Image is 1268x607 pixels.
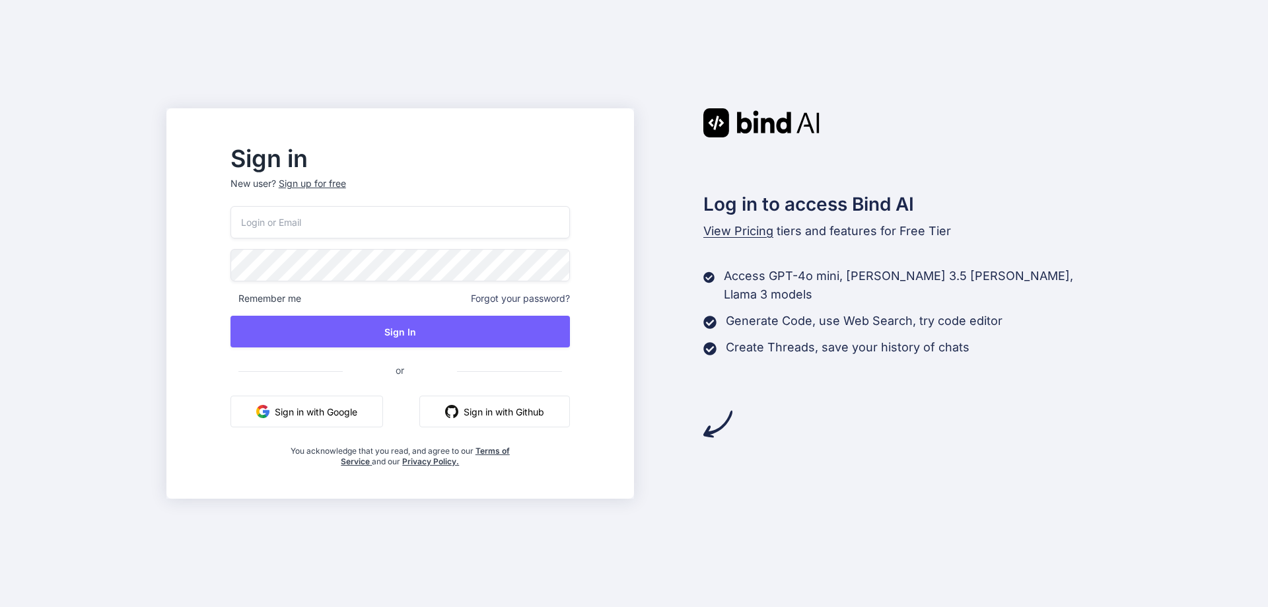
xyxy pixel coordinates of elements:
button: Sign In [230,316,570,347]
a: Privacy Policy. [402,456,459,466]
p: Generate Code, use Web Search, try code editor [726,312,1003,330]
p: Create Threads, save your history of chats [726,338,969,357]
p: New user? [230,177,570,206]
div: Sign up for free [279,177,346,190]
img: github [445,405,458,418]
img: Bind AI logo [703,108,820,137]
h2: Log in to access Bind AI [703,190,1102,218]
button: Sign in with Github [419,396,570,427]
span: Remember me [230,292,301,305]
img: arrow [703,410,732,439]
p: Access GPT-4o mini, [PERSON_NAME] 3.5 [PERSON_NAME], Llama 3 models [724,267,1102,304]
div: You acknowledge that you read, and agree to our and our [287,438,513,467]
span: or [343,354,457,386]
p: tiers and features for Free Tier [703,222,1102,240]
span: Forgot your password? [471,292,570,305]
h2: Sign in [230,148,570,169]
span: View Pricing [703,224,773,238]
input: Login or Email [230,206,570,238]
img: google [256,405,269,418]
a: Terms of Service [341,446,510,466]
button: Sign in with Google [230,396,383,427]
